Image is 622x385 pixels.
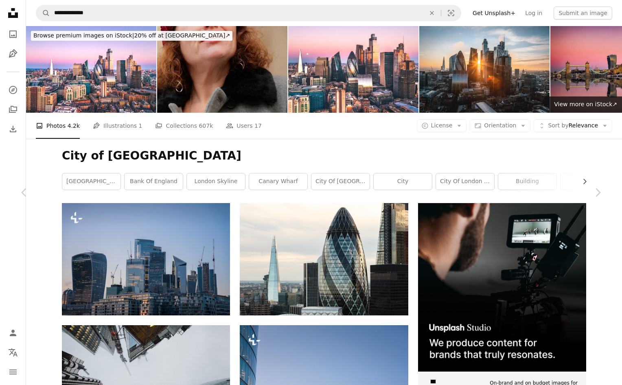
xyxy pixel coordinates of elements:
button: Language [5,344,21,361]
a: urban [561,173,619,190]
a: low angle photo of high rise building covered with fog [62,378,230,385]
button: Menu [5,364,21,380]
a: london skyline [187,173,245,190]
a: Log in [520,7,547,20]
button: Sort byRelevance [534,119,612,132]
a: Download History [5,121,21,137]
img: high rise buildings [240,203,408,315]
a: bank of england [125,173,183,190]
a: Log in / Sign up [5,325,21,341]
a: Photos [5,26,21,42]
a: Browse premium images on iStock|20% off at [GEOGRAPHIC_DATA]↗ [26,26,237,46]
button: Visual search [441,5,461,21]
span: 17 [254,121,262,130]
span: Sort by [548,122,568,129]
img: Aerial view of finance district in London [26,26,156,113]
a: Next [573,153,622,232]
a: high rise buildings [240,255,408,262]
a: Get Unsplash+ [468,7,520,20]
a: Illustrations [5,46,21,62]
span: Browse premium images on iStock | [33,32,134,39]
img: file-1715652217532-464736461acbimage [418,203,586,371]
img: Close-Up Portrait Of British Woman In Grey Coat, Red Hat with St. Paul’s Cathedral, London, Winte... [157,26,287,113]
a: city of london people [436,173,494,190]
img: a city skyline with skyscrapers and cranes in the background [62,203,230,315]
span: Relevance [548,122,598,130]
a: Collections 607k [155,113,213,139]
a: Illustrations 1 [93,113,142,139]
button: License [417,119,467,132]
button: Search Unsplash [36,5,50,21]
button: Submit an image [554,7,612,20]
button: Orientation [470,119,530,132]
button: Clear [423,5,441,21]
h1: City of [GEOGRAPHIC_DATA] [62,149,586,163]
span: 20% off at [GEOGRAPHIC_DATA] ↗ [33,32,230,39]
a: [GEOGRAPHIC_DATA] [62,173,120,190]
a: city [374,173,432,190]
img: Sunset Over London's Financial District, England, UK [419,26,550,113]
a: Users 17 [226,113,262,139]
span: License [431,122,453,129]
span: View more on iStock ↗ [554,101,617,107]
a: city of [GEOGRAPHIC_DATA] night [311,173,370,190]
a: View more on iStock↗ [549,96,622,113]
a: Collections [5,101,21,118]
form: Find visuals sitewide [36,5,461,21]
span: 1 [139,121,142,130]
img: Aerial view of finance district in London [288,26,418,113]
span: 607k [199,121,213,130]
a: Explore [5,82,21,98]
a: canary wharf [249,173,307,190]
a: a city skyline with skyscrapers and cranes in the background [62,256,230,263]
a: building [498,173,556,190]
span: Orientation [484,122,516,129]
